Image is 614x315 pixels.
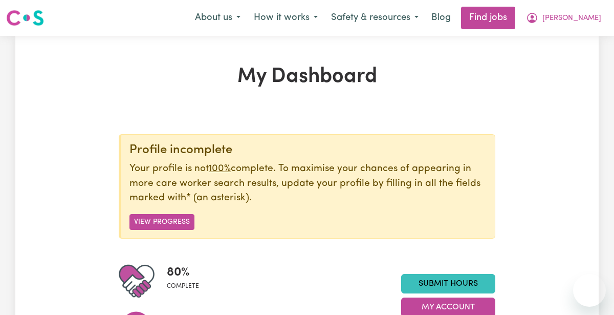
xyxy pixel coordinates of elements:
h1: My Dashboard [119,65,495,89]
div: Profile incomplete [129,143,487,158]
button: My Account [519,7,608,29]
p: Your profile is not complete. To maximise your chances of appearing in more care worker search re... [129,162,487,206]
button: How it works [247,7,324,29]
span: [PERSON_NAME] [542,13,601,24]
span: complete [167,282,199,291]
u: 100% [209,164,231,174]
button: View Progress [129,214,194,230]
button: Safety & resources [324,7,425,29]
a: Blog [425,7,457,29]
a: Careseekers logo [6,6,44,30]
iframe: Botón para iniciar la ventana de mensajería [573,274,606,307]
img: Careseekers logo [6,9,44,27]
span: 80 % [167,263,199,282]
button: About us [188,7,247,29]
div: Profile completeness: 80% [167,263,207,299]
a: Find jobs [461,7,515,29]
span: an asterisk [186,193,249,203]
a: Submit Hours [401,274,495,293]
